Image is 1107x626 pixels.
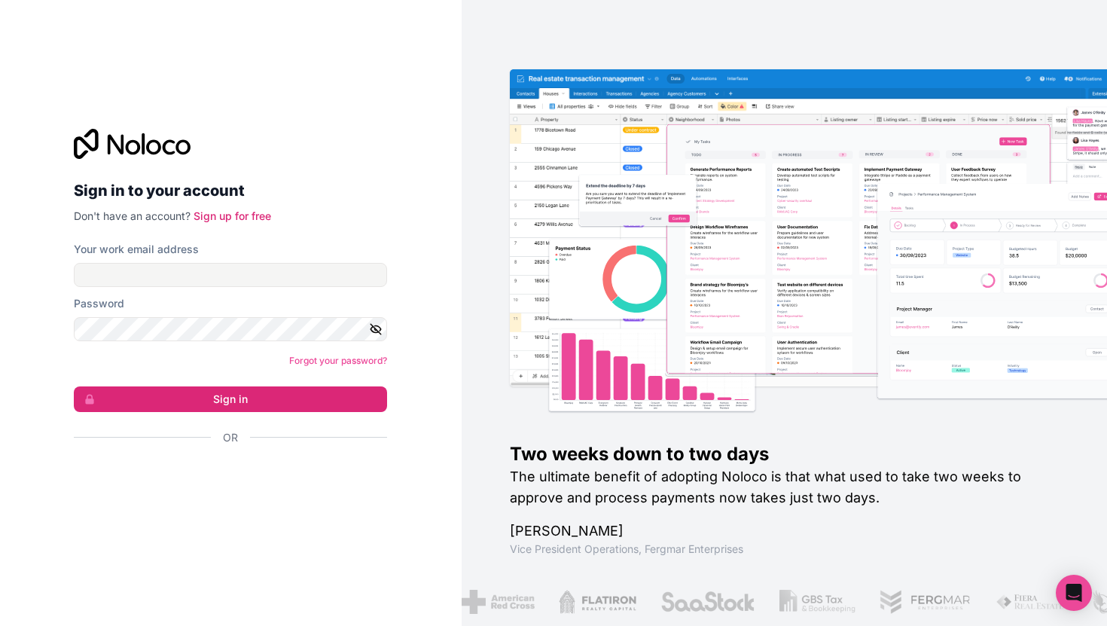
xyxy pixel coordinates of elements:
iframe: Schaltfläche „Über Google anmelden“ [66,462,383,495]
a: Forgot your password? [289,355,387,366]
div: Open Intercom Messenger [1056,575,1092,611]
a: Sign up for free [194,209,271,222]
button: Sign in [74,386,387,412]
h1: Two weeks down to two days [510,442,1060,466]
h1: Vice President Operations , Fergmar Enterprises [510,542,1060,557]
img: /assets/gbstax-C-GtDUiK.png [779,590,855,614]
span: Or [223,430,238,445]
span: Don't have an account? [74,209,191,222]
h1: [PERSON_NAME] [510,521,1060,542]
h2: Sign in to your account [74,177,387,204]
img: /assets/fergmar-CudnrXN5.png [880,590,971,614]
label: Password [74,296,124,311]
img: /assets/flatiron-C8eUkumj.png [558,590,636,614]
input: Email address [74,263,387,287]
input: Password [74,317,387,341]
img: /assets/american-red-cross-BAupjrZR.png [461,590,534,614]
h2: The ultimate benefit of adopting Noloco is that what used to take two weeks to approve and proces... [510,466,1060,508]
img: /assets/fiera-fwj2N5v4.png [996,590,1066,614]
label: Your work email address [74,242,199,257]
img: /assets/saastock-C6Zbiodz.png [660,590,755,614]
